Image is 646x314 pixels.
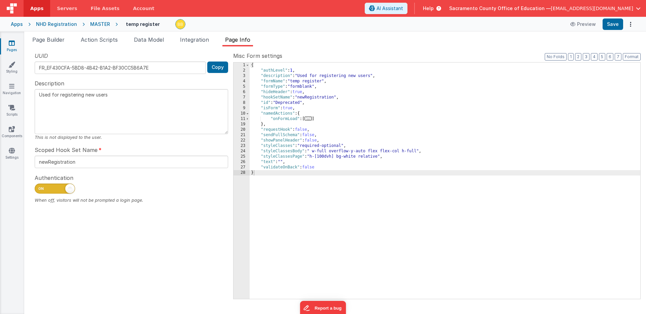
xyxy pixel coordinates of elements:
[234,84,250,89] div: 5
[626,19,635,29] button: Options
[575,53,581,61] button: 2
[234,106,250,111] div: 9
[591,53,598,61] button: 4
[234,111,250,116] div: 10
[545,53,567,61] button: No Folds
[234,79,250,84] div: 4
[615,53,621,61] button: 7
[32,36,65,43] span: Page Builder
[234,95,250,100] div: 7
[423,5,434,12] span: Help
[234,138,250,143] div: 22
[365,3,407,14] button: AI Assistant
[603,18,623,30] button: Save
[234,154,250,159] div: 25
[234,170,250,175] div: 28
[30,5,43,12] span: Apps
[583,53,589,61] button: 3
[233,52,282,60] span: Misc Form settings
[234,68,250,73] div: 2
[225,36,250,43] span: Page Info
[607,53,613,61] button: 6
[234,165,250,170] div: 27
[449,5,641,12] button: Sacramento County Office of Education — [EMAIL_ADDRESS][DOMAIN_NAME]
[36,21,77,28] div: NHD Registration
[376,5,403,12] span: AI Assistant
[35,197,228,203] div: When off, visitors will not be prompted a login page.
[134,36,164,43] span: Data Model
[57,5,77,12] span: Servers
[207,62,228,73] button: Copy
[623,53,641,61] button: Format
[35,79,64,87] span: Description
[176,19,185,29] img: 3aae05562012a16e32320df8a0cd8a1d
[234,149,250,154] div: 24
[304,117,312,120] span: ...
[35,174,73,182] span: Authentication
[449,5,551,12] span: Sacramento County Office of Education —
[551,5,633,12] span: [EMAIL_ADDRESS][DOMAIN_NAME]
[234,63,250,68] div: 1
[35,134,228,141] div: This is not displayed to the user.
[566,19,600,30] button: Preview
[234,116,250,122] div: 11
[599,53,605,61] button: 5
[234,122,250,127] div: 19
[126,22,160,27] h4: temp register
[180,36,209,43] span: Integration
[81,36,118,43] span: Action Scripts
[35,52,48,60] span: UUID
[90,21,110,28] div: MASTER
[234,73,250,79] div: 3
[234,143,250,149] div: 23
[234,132,250,138] div: 21
[11,21,23,28] div: Apps
[234,89,250,95] div: 6
[234,127,250,132] div: 20
[35,146,98,154] span: Scoped Hook Set Name
[568,53,574,61] button: 1
[234,100,250,106] div: 8
[234,159,250,165] div: 26
[91,5,120,12] span: File Assets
